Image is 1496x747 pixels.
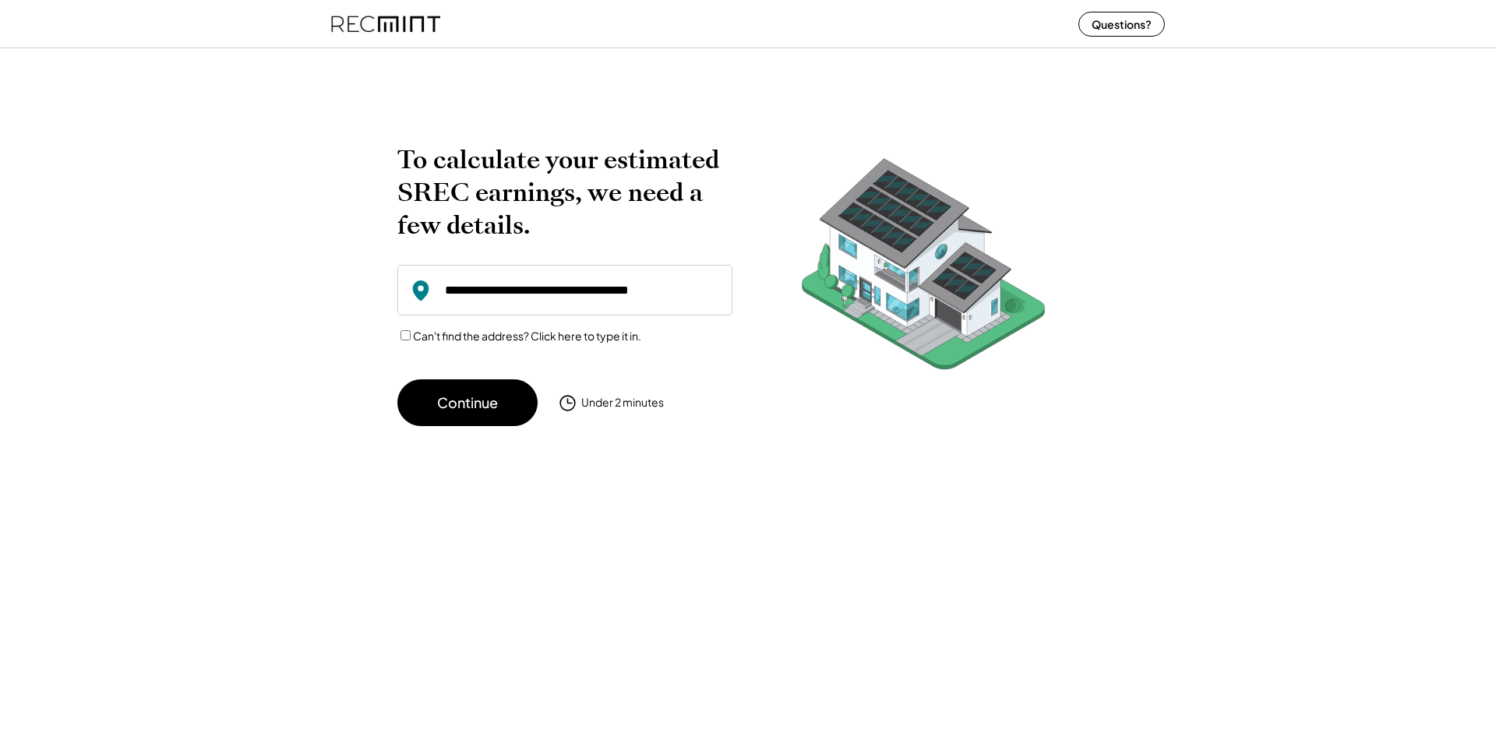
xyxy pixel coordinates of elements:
[397,379,538,426] button: Continue
[581,395,664,410] div: Under 2 minutes
[1078,12,1165,37] button: Questions?
[397,143,732,241] h2: To calculate your estimated SREC earnings, we need a few details.
[413,329,641,343] label: Can't find the address? Click here to type it in.
[771,143,1075,393] img: RecMintArtboard%207.png
[331,3,440,44] img: recmint-logotype%403x%20%281%29.jpeg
